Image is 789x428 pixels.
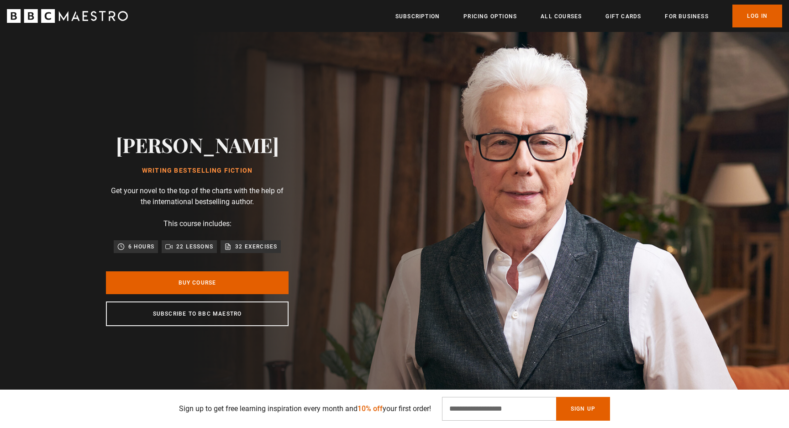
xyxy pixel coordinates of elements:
a: Subscription [395,12,440,21]
p: Get your novel to the top of the charts with the help of the international bestselling author. [106,185,289,207]
a: Gift Cards [605,12,641,21]
p: 6 hours [128,242,154,251]
h1: Writing Bestselling Fiction [116,167,279,174]
p: 22 lessons [176,242,213,251]
a: For business [665,12,708,21]
nav: Primary [395,5,782,27]
a: Subscribe to BBC Maestro [106,301,289,326]
a: Buy Course [106,271,289,294]
svg: BBC Maestro [7,9,128,23]
p: This course includes: [163,218,231,229]
h2: [PERSON_NAME] [116,133,279,156]
p: 32 exercises [235,242,277,251]
a: All Courses [541,12,582,21]
p: Sign up to get free learning inspiration every month and your first order! [179,403,431,414]
span: 10% off [358,404,383,413]
button: Sign Up [556,397,610,421]
a: Pricing Options [463,12,517,21]
a: Log In [732,5,782,27]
